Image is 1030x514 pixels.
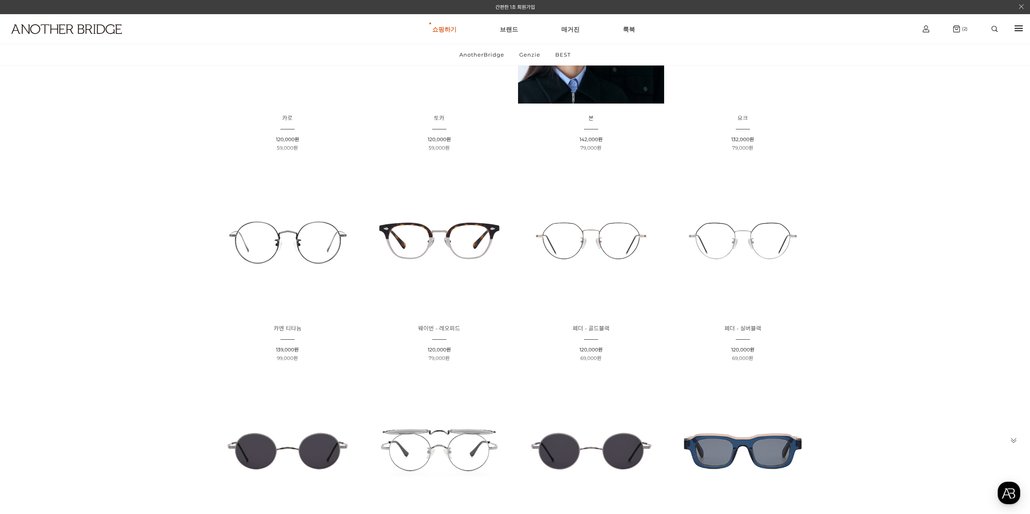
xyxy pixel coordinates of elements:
[104,256,155,277] a: 설정
[623,15,635,44] a: 룩북
[274,325,302,332] span: 카멘 티타늄
[737,115,748,121] a: 요크
[277,355,298,361] span: 99,000원
[953,25,968,32] a: (2)
[434,114,444,122] span: 토카
[580,355,601,361] span: 69,000원
[953,25,960,32] img: cart
[580,145,601,151] span: 79,000원
[548,44,578,65] a: BEST
[74,269,84,275] span: 대화
[724,325,761,332] span: 페더 - 실버블랙
[429,145,450,151] span: 59,000원
[573,325,610,332] span: 페더 - 골드블랙
[452,44,511,65] a: AnotherBridge
[276,347,299,353] span: 139,000원
[588,114,594,122] span: 본
[923,25,929,32] img: cart
[588,115,594,121] a: 본
[418,325,460,332] span: 웨이번 - 레오파드
[512,44,547,65] a: Genzie
[11,24,122,34] img: logo
[573,326,610,332] a: 페더 - 골드블랙
[418,326,460,332] a: 웨이번 - 레오파드
[992,26,998,32] img: search
[731,136,754,142] span: 132,000원
[53,256,104,277] a: 대화
[276,136,299,142] span: 120,000원
[282,115,293,121] a: 카로
[561,15,580,44] a: 매거진
[4,24,159,54] a: logo
[428,136,451,142] span: 120,000원
[125,269,135,275] span: 설정
[731,347,754,353] span: 120,000원
[214,168,361,314] img: 카멘 티타늄 - 팀 그레이 색상, 세련된 일상 스타일 안경
[732,145,753,151] span: 79,000원
[282,114,293,122] span: 카로
[434,115,444,121] a: 토카
[518,168,664,314] img: 페더 - 골드블랙 이미지 - 금블랙 세련된 안경
[25,269,30,275] span: 홈
[732,355,753,361] span: 69,000원
[429,355,450,361] span: 79,000원
[277,145,298,151] span: 59,000원
[580,347,603,353] span: 120,000원
[428,347,451,353] span: 120,000원
[432,15,457,44] a: 쇼핑하기
[960,26,968,32] span: (2)
[274,326,302,332] a: 카멘 티타늄
[495,4,535,10] a: 간편한 1초 회원가입
[500,15,518,44] a: 브랜드
[366,168,512,314] img: 웨이번 - 레오파드 안경, 세련된 레오파드 패턴의 아이웨어 모양
[737,114,748,122] span: 요크
[724,326,761,332] a: 페더 - 실버블랙
[580,136,603,142] span: 142,000원
[670,168,816,314] img: 페더 - 실버블랙 안경 다양한 스타일에 어울리는 패셔너블 아이웨어 이미지
[2,256,53,277] a: 홈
